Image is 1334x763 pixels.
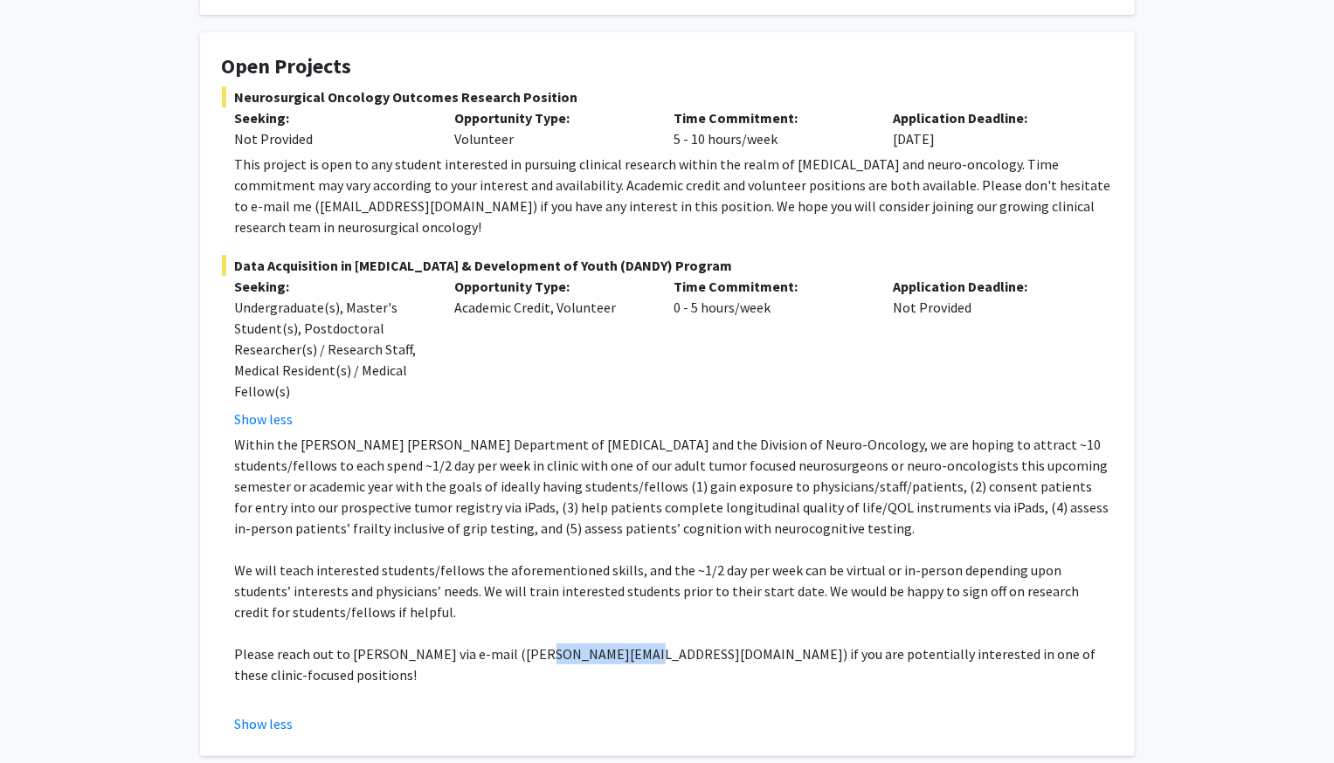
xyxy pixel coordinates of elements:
[674,276,867,297] p: Time Commitment:
[235,560,1113,622] p: We will teach interested students/fellows the aforementioned skills, and the ~1/2 day per week ca...
[235,297,428,402] div: Undergraduate(s), Master's Student(s), Postdoctoral Researcher(s) / Research Staff, Medical Resid...
[441,107,660,149] div: Volunteer
[660,107,880,149] div: 5 - 10 hours/week
[454,276,647,297] p: Opportunity Type:
[13,684,74,750] iframe: Chat
[454,107,647,128] p: Opportunity Type:
[880,107,1099,149] div: [DATE]
[893,276,1086,297] p: Application Deadline:
[222,255,1113,276] span: Data Acquisition in [MEDICAL_DATA] & Development of Youth (DANDY) Program
[235,713,294,734] button: Show less
[441,276,660,430] div: Academic Credit, Volunteer
[235,409,294,430] button: Show less
[222,86,1113,107] span: Neurosurgical Oncology Outcomes Research Position
[235,434,1113,539] p: Within the [PERSON_NAME] [PERSON_NAME] Department of [MEDICAL_DATA] and the Division of Neuro-Onc...
[222,54,1113,79] h4: Open Projects
[235,154,1113,237] div: This project is open to any student interested in pursuing clinical research within the realm of ...
[880,276,1099,430] div: Not Provided
[235,128,428,149] div: Not Provided
[893,107,1086,128] p: Application Deadline:
[235,276,428,297] p: Seeking:
[674,107,867,128] p: Time Commitment:
[660,276,880,430] div: 0 - 5 hours/week
[235,643,1113,685] p: Please reach out to [PERSON_NAME] via e-mail ([PERSON_NAME][EMAIL_ADDRESS][DOMAIN_NAME]) if you a...
[235,107,428,128] p: Seeking:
